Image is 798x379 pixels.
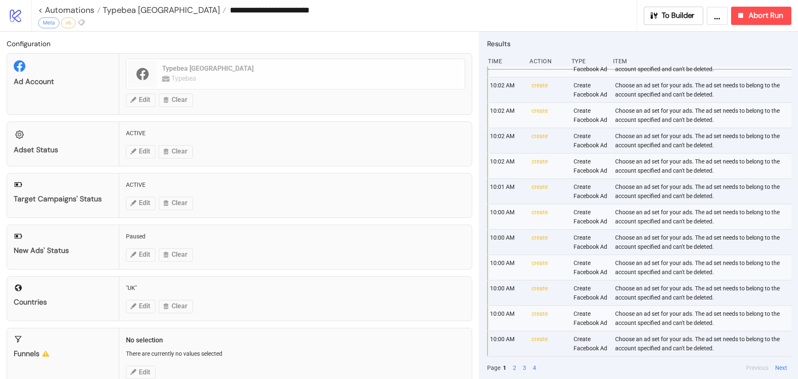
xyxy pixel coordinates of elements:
div: Choose an ad set for your ads. The ad set needs to belong to the account specified and can't be d... [614,255,793,280]
div: Choose an ad set for your ads. The ad set needs to belong to the account specified and can't be d... [614,230,793,255]
div: 10:02 AM [489,103,525,128]
div: create [531,128,566,153]
div: 10:02 AM [489,77,525,102]
div: 10:00 AM [489,306,525,331]
div: Choose an ad set for your ads. The ad set needs to belong to the account specified and can't be d... [614,331,793,356]
span: Abort Run [749,11,783,20]
button: 1 [500,363,509,372]
div: Create Facebook Ad [573,255,608,280]
span: To Builder [662,11,695,20]
div: 10:00 AM [489,230,525,255]
button: ... [707,7,728,25]
div: create [531,255,566,280]
div: 10:02 AM [489,154,525,178]
div: Choose an ad set for your ads. The ad set needs to belong to the account specified and can't be d... [614,280,793,305]
div: v6 [61,17,76,28]
div: create [531,179,566,204]
div: Choose an ad set for your ads. The ad set needs to belong to the account specified and can't be d... [614,154,793,178]
div: Create Facebook Ad [573,204,608,229]
div: Create Facebook Ad [573,154,608,178]
div: 10:01 AM [489,179,525,204]
button: 4 [530,363,539,372]
div: Create Facebook Ad [573,103,608,128]
span: Page [487,363,500,372]
div: Item [612,53,791,69]
span: Typebea [GEOGRAPHIC_DATA] [101,5,220,15]
div: Choose an ad set for your ads. The ad set needs to belong to the account specified and can't be d... [614,77,793,102]
a: < Automations [38,6,101,14]
button: To Builder [644,7,704,25]
div: Create Facebook Ad [573,331,608,356]
div: Type [571,53,606,69]
div: Choose an ad set for your ads. The ad set needs to belong to the account specified and can't be d... [614,179,793,204]
div: Choose an ad set for your ads. The ad set needs to belong to the account specified and can't be d... [614,128,793,153]
div: Action [529,53,564,69]
div: 10:00 AM [489,204,525,229]
div: create [531,306,566,331]
div: create [531,103,566,128]
button: 3 [520,363,529,372]
div: 10:02 AM [489,128,525,153]
div: Time [487,53,523,69]
h2: Configuration [7,38,472,49]
div: Create Facebook Ad [573,230,608,255]
div: create [531,154,566,178]
button: Abort Run [731,7,791,25]
div: Choose an ad set for your ads. The ad set needs to belong to the account specified and can't be d... [614,204,793,229]
div: Choose an ad set for your ads. The ad set needs to belong to the account specified and can't be d... [614,306,793,331]
h2: Results [487,38,791,49]
div: 10:00 AM [489,255,525,280]
div: Choose an ad set for your ads. The ad set needs to belong to the account specified and can't be d... [614,103,793,128]
div: Meta [38,17,59,28]
button: Next [773,363,790,372]
button: Previous [744,363,771,372]
div: Create Facebook Ad [573,280,608,305]
div: Create Facebook Ad [573,77,608,102]
div: create [531,331,566,356]
div: create [531,230,566,255]
div: create [531,204,566,229]
a: Typebea [GEOGRAPHIC_DATA] [101,6,226,14]
div: Create Facebook Ad [573,179,608,204]
div: create [531,77,566,102]
div: Create Facebook Ad [573,306,608,331]
div: 10:00 AM [489,331,525,356]
div: Create Facebook Ad [573,128,608,153]
button: 2 [510,363,519,372]
div: create [531,280,566,305]
div: 10:00 AM [489,280,525,305]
